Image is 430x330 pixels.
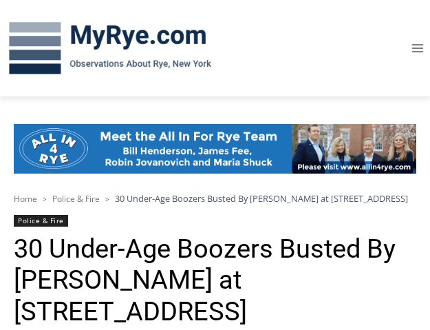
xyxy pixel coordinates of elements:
[115,192,408,205] span: 30 Under-Age Boozers Busted By [PERSON_NAME] at [STREET_ADDRESS]
[43,194,47,204] span: >
[52,193,100,205] a: Police & Fire
[105,194,109,204] span: >
[14,193,37,205] a: Home
[405,37,430,59] button: Open menu
[14,234,416,328] h1: 30 Under-Age Boozers Busted By [PERSON_NAME] at [STREET_ADDRESS]
[14,124,416,174] img: All in for Rye
[14,215,68,227] a: Police & Fire
[14,192,416,205] nav: Breadcrumbs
